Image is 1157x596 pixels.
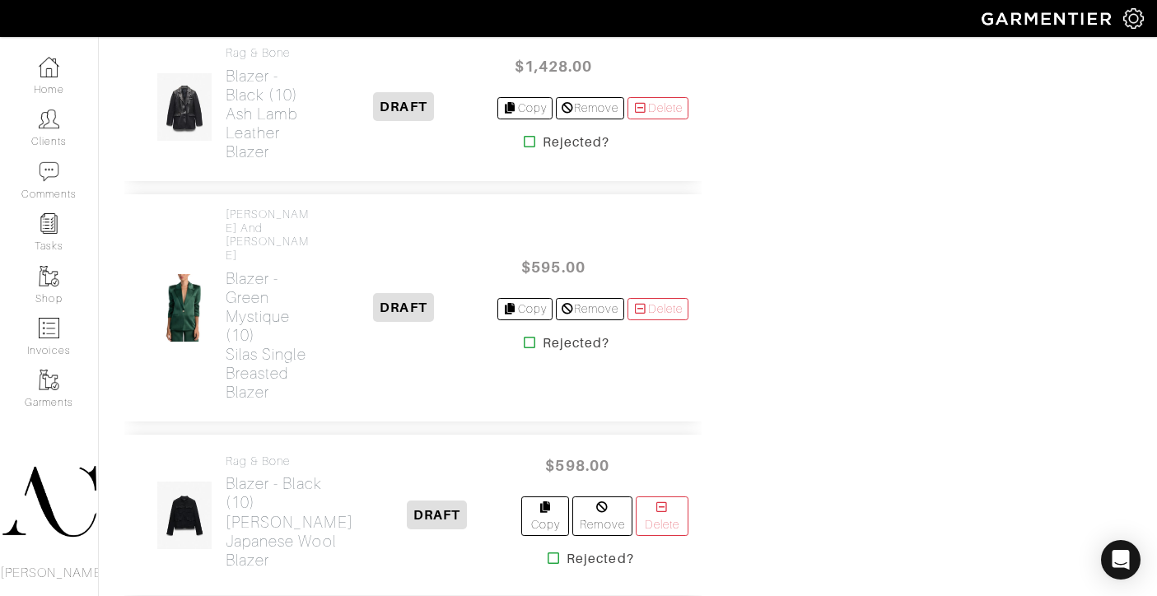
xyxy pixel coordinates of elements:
[1101,540,1141,580] div: Open Intercom Messenger
[521,496,569,536] a: Copy
[543,133,609,152] strong: Rejected?
[407,501,467,529] span: DRAFT
[226,207,310,263] h4: [PERSON_NAME] and [PERSON_NAME]
[572,496,632,536] a: Remove
[156,72,212,142] img: VKj6PJonz2tG5TEpFKTd4GCZ
[39,57,59,77] img: dashboard-icon-dbcd8f5a0b271acd01030246c82b418ddd0df26cd7fceb0bd07c9910d44c42f6.png
[627,298,688,320] a: Delete
[226,454,353,468] h4: rag & bone
[504,249,603,285] span: $595.00
[156,273,212,342] img: xDvoYbCcpiQvrzSsLbvDpHA5
[556,97,624,119] a: Remove
[226,207,310,402] a: [PERSON_NAME] and [PERSON_NAME] Blazer - Green Mystique (10)Silas Single Breasted Blazer
[627,97,688,119] a: Delete
[973,4,1123,33] img: garmentier-logo-header-white-b43fb05a5012e4ada735d5af1a66efaba907eab6374d6393d1fbf88cb4ef424d.png
[497,97,553,119] a: Copy
[1123,8,1144,29] img: gear-icon-white-bd11855cb880d31180b6d7d6211b90ccbf57a29d726f0c71d8c61bd08dd39cc2.png
[226,46,310,161] a: rag & bone Blazer - Black (10)Ash Lamb Leather Blazer
[226,454,353,570] a: rag & bone Blazer - Black (10)[PERSON_NAME] Japanese Wool Blazer
[226,474,353,569] h2: Blazer - Black (10) [PERSON_NAME] Japanese Wool Blazer
[39,109,59,129] img: clients-icon-6bae9207a08558b7cb47a8932f037763ab4055f8c8b6bfacd5dc20c3e0201464.png
[373,92,433,121] span: DRAFT
[556,298,624,320] a: Remove
[373,293,433,322] span: DRAFT
[226,46,310,60] h4: rag & bone
[39,213,59,234] img: reminder-icon-8004d30b9f0a5d33ae49ab947aed9ed385cf756f9e5892f1edd6e32f2345188e.png
[528,448,627,483] span: $598.00
[39,318,59,338] img: orders-icon-0abe47150d42831381b5fb84f609e132dff9fe21cb692f30cb5eec754e2cba89.png
[504,49,603,84] span: $1,428.00
[39,266,59,286] img: garments-icon-b7da505a4dc4fd61783c78ac3ca0ef83fa9d6f193b1c9dc38574b1d14d53ca28.png
[543,333,609,353] strong: Rejected?
[226,67,310,161] h2: Blazer - Black (10) Ash Lamb Leather Blazer
[497,298,553,320] a: Copy
[636,496,688,536] a: Delete
[567,549,633,569] strong: Rejected?
[39,370,59,390] img: garments-icon-b7da505a4dc4fd61783c78ac3ca0ef83fa9d6f193b1c9dc38574b1d14d53ca28.png
[226,269,310,402] h2: Blazer - Green Mystique (10) Silas Single Breasted Blazer
[156,481,212,550] img: o2wsYEfnCcHYZR7cJJctoENY
[39,161,59,182] img: comment-icon-a0a6a9ef722e966f86d9cbdc48e553b5cf19dbc54f86b18d962a5391bc8f6eb6.png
